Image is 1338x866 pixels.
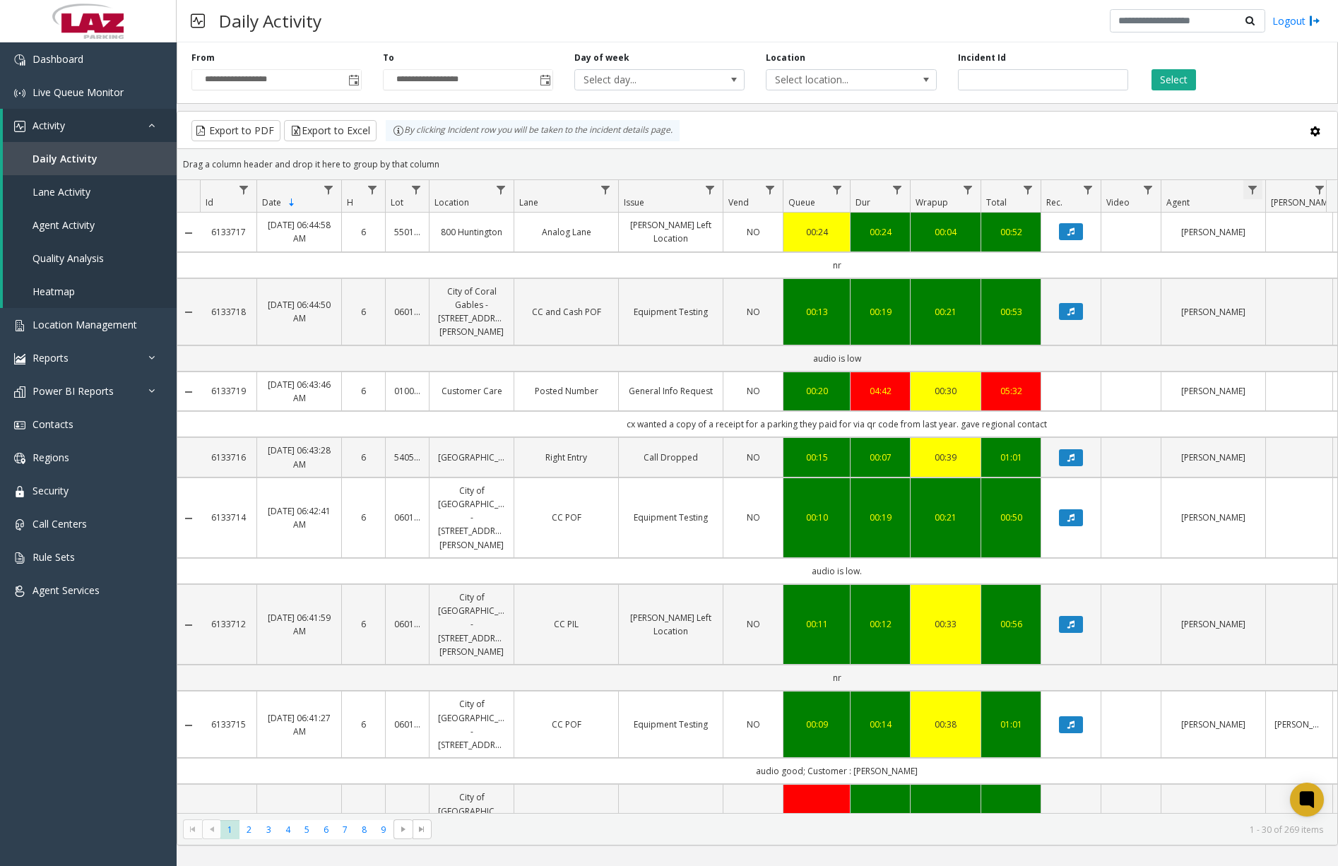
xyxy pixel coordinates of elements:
[394,384,420,398] a: 010016
[438,591,505,658] a: City of [GEOGRAPHIC_DATA] - [STREET_ADDRESS][PERSON_NAME]
[355,820,374,839] span: Page 8
[191,120,280,141] button: Export to PDF
[1170,451,1257,464] a: [PERSON_NAME]
[523,384,610,398] a: Posted Number
[3,142,177,175] a: Daily Activity
[792,451,841,464] div: 00:15
[766,70,901,90] span: Select location...
[14,519,25,530] img: 'icon'
[316,820,336,839] span: Page 6
[266,504,333,531] a: [DATE] 06:42:41 AM
[286,197,297,208] span: Sortable
[919,451,972,464] div: 00:39
[32,251,104,265] span: Quality Analysis
[32,550,75,564] span: Rule Sets
[14,320,25,331] img: 'icon'
[856,196,870,208] span: Dur
[523,617,610,631] a: CC PIL
[747,618,760,630] span: NO
[284,120,377,141] button: Export to Excel
[1170,305,1257,319] a: [PERSON_NAME]
[959,180,978,199] a: Wrapup Filter Menu
[766,52,805,64] label: Location
[394,451,420,464] a: 540508
[990,451,1032,464] a: 01:01
[1151,69,1196,90] button: Select
[14,121,25,132] img: 'icon'
[627,718,714,731] a: Equipment Testing
[14,586,25,597] img: 'icon'
[208,718,248,731] a: 6133715
[438,451,505,464] a: [GEOGRAPHIC_DATA]
[383,52,394,64] label: To
[14,420,25,431] img: 'icon'
[350,384,377,398] a: 6
[14,552,25,564] img: 'icon'
[350,305,377,319] a: 6
[345,70,361,90] span: Toggle popup
[919,384,972,398] a: 00:30
[919,718,972,731] a: 00:38
[177,619,200,631] a: Collapse Details
[990,511,1032,524] div: 00:50
[32,218,95,232] span: Agent Activity
[728,196,749,208] span: Vend
[859,225,901,239] a: 00:24
[191,52,215,64] label: From
[32,85,124,99] span: Live Queue Monitor
[1170,617,1257,631] a: [PERSON_NAME]
[239,820,259,839] span: Page 2
[1274,718,1324,731] a: [PERSON_NAME]
[958,52,1006,64] label: Incident Id
[761,180,780,199] a: Vend Filter Menu
[278,820,297,839] span: Page 4
[747,226,760,238] span: NO
[732,451,774,464] a: NO
[32,285,75,298] span: Heatmap
[416,824,427,835] span: Go to the last page
[3,275,177,308] a: Heatmap
[438,225,505,239] a: 800 Huntington
[208,305,248,319] a: 6133718
[747,718,760,730] span: NO
[212,4,328,38] h3: Daily Activity
[747,306,760,318] span: NO
[438,384,505,398] a: Customer Care
[492,180,511,199] a: Location Filter Menu
[627,305,714,319] a: Equipment Testing
[438,484,505,552] a: City of [GEOGRAPHIC_DATA] - [STREET_ADDRESS][PERSON_NAME]
[990,718,1032,731] div: 01:01
[990,617,1032,631] a: 00:56
[859,451,901,464] a: 00:07
[32,484,69,497] span: Security
[1309,13,1320,28] img: logout
[177,720,200,731] a: Collapse Details
[1046,196,1062,208] span: Rec.
[350,225,377,239] a: 6
[919,511,972,524] a: 00:21
[732,305,774,319] a: NO
[208,451,248,464] a: 6133716
[32,351,69,364] span: Reports
[394,617,420,631] a: 060130
[919,225,972,239] a: 00:04
[1271,196,1335,208] span: [PERSON_NAME]
[732,225,774,239] a: NO
[1272,13,1320,28] a: Logout
[413,819,432,839] span: Go to the last page
[3,242,177,275] a: Quality Analysis
[3,175,177,208] a: Lane Activity
[859,718,901,731] a: 00:14
[191,4,205,38] img: pageIcon
[266,218,333,245] a: [DATE] 06:44:58 AM
[32,152,97,165] span: Daily Activity
[792,617,841,631] a: 00:11
[575,70,710,90] span: Select day...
